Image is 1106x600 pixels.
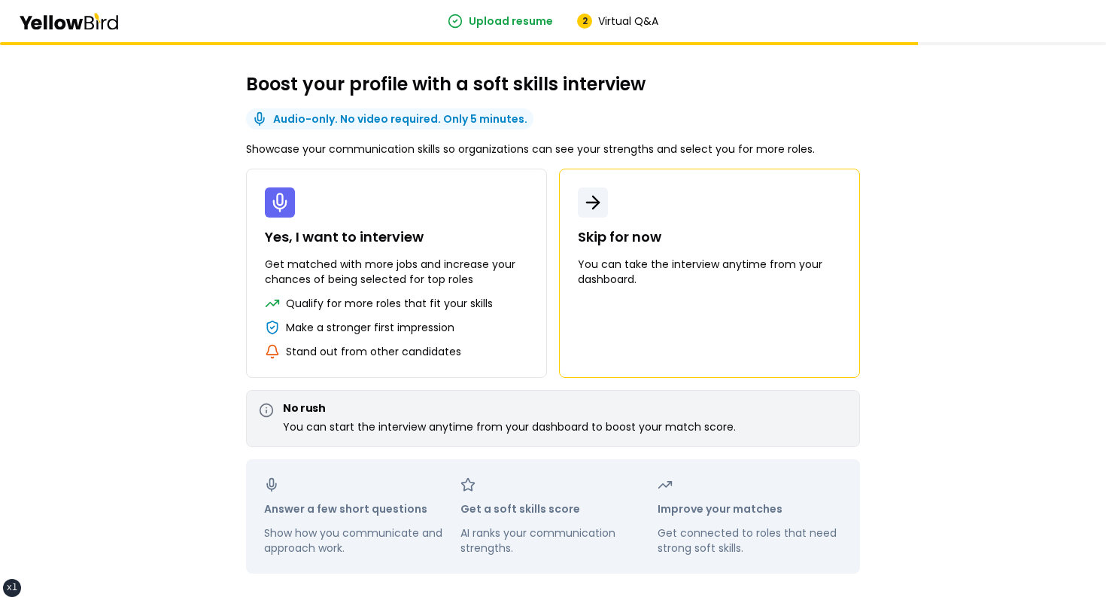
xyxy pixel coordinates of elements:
[578,257,841,287] p: You can take the interview anytime from your dashboard.
[264,501,448,516] p: Answer a few short questions
[469,14,553,29] span: Upload resume
[286,344,461,359] p: Stand out from other candidates
[273,111,527,126] p: Audio-only. No video required. Only 5 minutes.
[7,582,17,594] div: xl
[286,296,493,311] p: Qualify for more roles that fit your skills
[658,501,842,516] p: Improve your matches
[578,227,841,248] p: Skip for now
[559,169,860,378] button: Skip for nowYou can take the interview anytime from your dashboard.
[246,72,646,96] h2: Boost your profile with a soft skills interview
[246,142,815,157] p: Showcase your communication skills so organizations can see your strengths and select you for mor...
[246,169,547,378] button: Yes, I want to interviewGet matched with more jobs and increase your chances of being selected fo...
[283,419,736,434] div: You can start the interview anytime from your dashboard to boost your match score.
[598,14,658,29] span: Virtual Q&A
[283,403,736,413] h5: No rush
[460,501,645,516] p: Get a soft skills score
[265,257,528,287] p: Get matched with more jobs and increase your chances of being selected for top roles
[658,525,842,556] p: Get connected to roles that need strong soft skills.
[264,525,448,556] p: Show how you communicate and approach work.
[265,227,528,248] p: Yes, I want to interview
[286,320,454,335] p: Make a stronger first impression
[460,525,645,556] p: AI ranks your communication strengths.
[577,14,592,29] div: 2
